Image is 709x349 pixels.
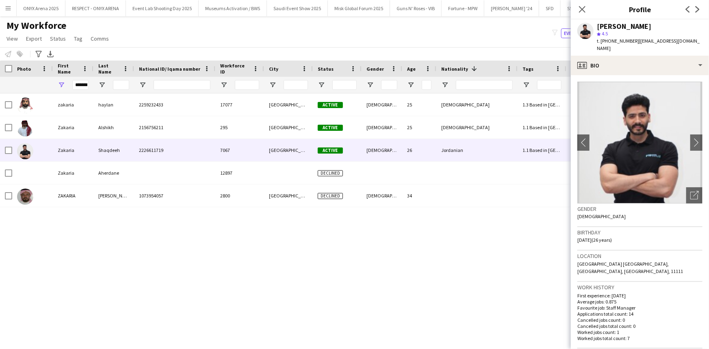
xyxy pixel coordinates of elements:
[328,0,390,16] button: Misk Global Forum 2025
[318,102,343,108] span: Active
[366,66,384,72] span: Gender
[53,139,93,161] div: Zakaria
[577,82,702,204] img: Crew avatar or photo
[139,102,163,108] span: 2259232433
[126,0,199,16] button: Event Lab Shooting Day 2025
[422,80,431,90] input: Age Filter Input
[571,4,709,15] h3: Profile
[53,184,93,207] div: ZAKARIA
[537,80,562,90] input: Tags Filter Input
[220,63,249,75] span: Workforce ID
[93,93,134,116] div: haylan
[269,81,276,89] button: Open Filter Menu
[65,0,126,16] button: RESPECT - ONYX ARENA
[566,139,648,161] div: 6'3" / 190.5 cm
[318,147,343,154] span: Active
[72,80,89,90] input: First Name Filter Input
[577,317,702,323] p: Cancelled jobs count: 0
[98,63,119,75] span: Last Name
[366,81,374,89] button: Open Filter Menu
[58,81,65,89] button: Open Filter Menu
[53,162,93,184] div: Zakaria
[87,33,112,44] a: Comms
[139,193,163,199] span: 1073954057
[34,49,43,59] app-action-btn: Advanced filters
[264,93,313,116] div: [GEOGRAPHIC_DATA]
[17,66,31,72] span: Photo
[139,147,163,153] span: 2226611719
[566,116,648,139] div: 5'10" / 177.8 cm
[518,139,566,161] div: 1.1 Based in [GEOGRAPHIC_DATA], 2.3 English Level = 3/3 Excellent , Final Saudi Event Award Staff...
[7,35,18,42] span: View
[215,184,264,207] div: 2800
[17,0,65,16] button: ONYX Arena 2025
[139,81,146,89] button: Open Filter Menu
[407,81,414,89] button: Open Filter Menu
[561,0,594,16] button: SS24 - VIB
[46,49,55,59] app-action-btn: Export XLSX
[523,66,533,72] span: Tags
[93,116,134,139] div: Alshikh
[91,35,109,42] span: Comms
[577,305,702,311] p: Favourite job: Staff Manager
[318,66,334,72] span: Status
[577,293,702,299] p: First experience: [DATE]
[577,252,702,260] h3: Location
[154,80,210,90] input: National ID/ Iqama number Filter Input
[139,124,163,130] span: 2156756211
[215,139,264,161] div: 7067
[98,81,106,89] button: Open Filter Menu
[23,33,45,44] a: Export
[390,0,442,16] button: Guns N' Roses - VIB
[456,80,513,90] input: Nationality Filter Input
[362,184,402,207] div: [DEMOGRAPHIC_DATA]
[402,184,436,207] div: 34
[571,56,709,75] div: Bio
[284,80,308,90] input: City Filter Input
[436,93,518,116] div: [DEMOGRAPHIC_DATA]
[577,335,702,341] p: Worked jobs total count: 7
[402,116,436,139] div: 25
[407,66,416,72] span: Age
[74,35,82,42] span: Tag
[264,139,313,161] div: [GEOGRAPHIC_DATA]
[577,311,702,317] p: Applications total count: 14
[264,184,313,207] div: [GEOGRAPHIC_DATA]
[318,193,343,199] span: Declined
[561,28,602,38] button: Everyone8,683
[199,0,267,16] button: Museums Activation / BWS
[441,81,449,89] button: Open Filter Menu
[7,20,66,32] span: My Workforce
[597,38,700,51] span: | [EMAIL_ADDRESS][DOMAIN_NAME]
[436,139,518,161] div: Jordanian
[442,0,484,16] button: Fortune - MPW
[597,38,639,44] span: t. [PHONE_NUMBER]
[17,143,33,159] img: Zakaria Shaqdeeh
[53,116,93,139] div: Zakaria
[362,116,402,139] div: [DEMOGRAPHIC_DATA]
[518,93,566,116] div: 1.3 Based in [GEOGRAPHIC_DATA], 2.1 English Level = 1/3 Poor, Presentable C
[577,261,683,274] span: [GEOGRAPHIC_DATA] [GEOGRAPHIC_DATA], [GEOGRAPHIC_DATA], [GEOGRAPHIC_DATA], 11111
[71,33,86,44] a: Tag
[215,162,264,184] div: 12897
[402,139,436,161] div: 26
[215,116,264,139] div: 295
[17,189,33,205] img: ZAKARIA MAJRASHI
[93,184,134,207] div: [PERSON_NAME]
[518,116,566,139] div: 1.1 Based in [GEOGRAPHIC_DATA], 2.2 English Level = 2/3 Good, Presentable B, Saudi Event Show Exh...
[318,170,343,176] span: Declined
[53,93,93,116] div: zakaria
[47,33,69,44] a: Status
[577,323,702,329] p: Cancelled jobs total count: 0
[362,139,402,161] div: [DEMOGRAPHIC_DATA]
[577,299,702,305] p: Average jobs: 0.875
[113,80,129,90] input: Last Name Filter Input
[267,0,328,16] button: Saudi Event Show 2025
[332,80,357,90] input: Status Filter Input
[3,33,21,44] a: View
[441,66,468,72] span: Nationality
[362,93,402,116] div: [DEMOGRAPHIC_DATA]
[566,93,648,116] div: 5'10" / 177.8 cm
[523,81,530,89] button: Open Filter Menu
[402,93,436,116] div: 25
